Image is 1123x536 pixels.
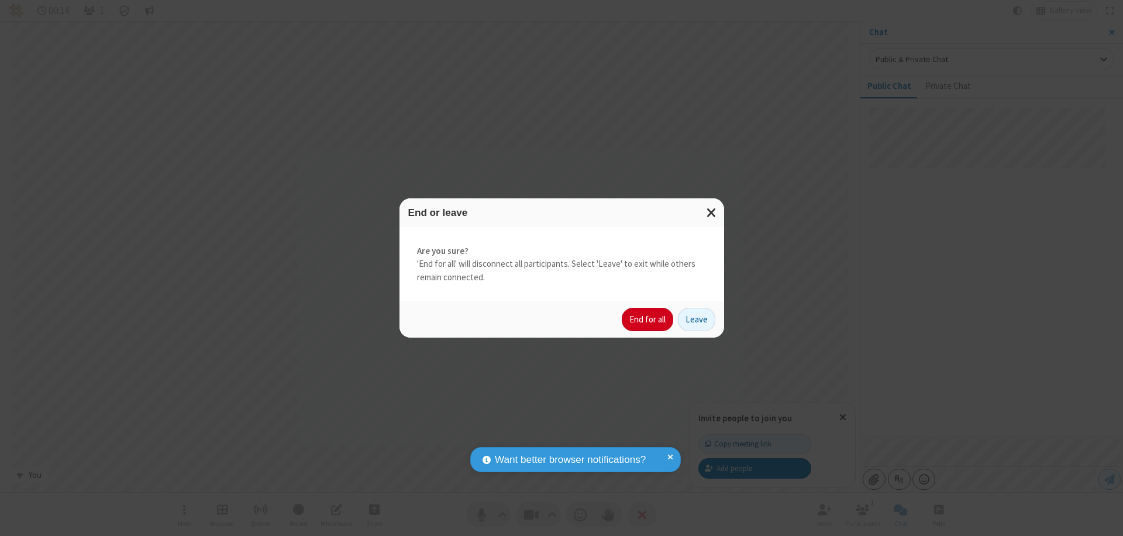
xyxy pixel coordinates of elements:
button: Close modal [700,198,724,227]
button: End for all [622,308,673,331]
span: Want better browser notifications? [495,452,646,468]
strong: Are you sure? [417,245,707,258]
h3: End or leave [408,207,715,218]
div: 'End for all' will disconnect all participants. Select 'Leave' to exit while others remain connec... [399,227,724,302]
button: Leave [678,308,715,331]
